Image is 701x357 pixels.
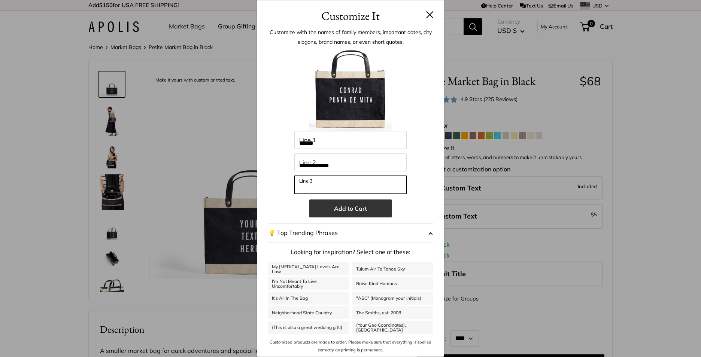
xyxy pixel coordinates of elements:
[268,292,349,305] a: It's All In The Bag
[268,223,433,243] button: 💡 Top Trending Phrases
[6,329,80,351] iframe: Sign Up via Text for Offers
[268,262,349,275] a: My [MEDICAL_DATA] Levels Are Low
[268,27,433,47] p: Customize with the names of family members, important dates, city slogans, brand names, or even s...
[268,247,433,258] p: Looking for inspiration? Select one of these:
[268,306,349,319] a: Neighborhood State Country
[268,7,433,25] h3: Customize It
[352,277,433,290] a: Raise Kind Humans
[352,321,433,334] a: (Your Geo Coordinates), [GEOGRAPHIC_DATA]
[352,292,433,305] a: "ABC" (Monogram your initials)
[309,199,392,217] button: Add to Cart
[352,306,433,319] a: The Smiths, est. 2008
[309,49,392,131] img: customizer-prod
[268,321,349,334] a: (This is also a great wedding gift!)
[268,277,349,290] a: I'm Not Meant To Live Uncomfortably
[268,338,433,354] p: Customized products are made to order. Please make sure that everything is spelled correctly as p...
[352,262,433,275] a: Tulum Air To Tahoe Sky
